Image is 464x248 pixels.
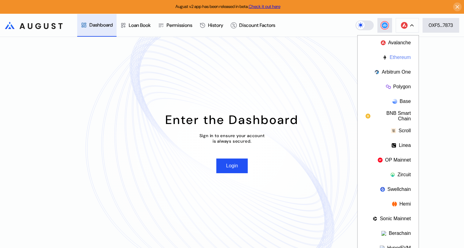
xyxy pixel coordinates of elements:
[216,159,248,173] button: Login
[396,18,419,33] button: chain logo
[358,79,419,94] button: Polygon
[365,114,370,119] img: chain logo
[208,22,223,28] div: History
[358,94,419,109] button: Base
[196,14,227,37] a: History
[392,99,397,104] img: chain logo
[391,128,396,133] img: chain logo
[239,22,275,28] div: Discount Factors
[378,158,383,162] img: chain logo
[167,22,192,28] div: Permissions
[77,14,117,37] a: Dashboard
[386,84,391,89] img: chain logo
[175,4,280,9] span: August v2 app has been released in beta.
[358,109,419,123] button: BNB Smart Chain
[227,14,279,37] a: Discount Factors
[358,138,419,153] button: Linea
[117,14,154,37] a: Loan Book
[165,112,299,128] div: Enter the Dashboard
[381,40,386,45] img: chain logo
[358,167,419,182] button: Zircuit
[358,50,419,65] button: Ethereum
[382,55,387,60] img: chain logo
[358,211,419,226] button: Sonic Mainnet
[358,226,419,241] button: Berachain
[429,22,453,28] div: 0XF5...7873
[358,35,419,50] button: Avalanche
[381,231,386,236] img: chain logo
[390,172,395,177] img: chain logo
[358,65,419,79] button: Arbitrum One
[154,14,196,37] a: Permissions
[358,182,419,197] button: Swellchain
[392,202,397,206] img: chain logo
[380,187,385,192] img: chain logo
[401,22,408,29] img: chain logo
[129,22,151,28] div: Loan Book
[391,143,396,148] img: chain logo
[358,197,419,211] button: Hemi
[200,133,265,144] div: Sign in to ensure your account is always secured.
[423,18,459,33] button: 0XF5...7873
[249,4,280,9] a: Check it out here
[358,153,419,167] button: OP Mainnet
[358,123,419,138] button: Scroll
[89,22,113,28] div: Dashboard
[374,70,379,75] img: chain logo
[372,216,377,221] img: chain logo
